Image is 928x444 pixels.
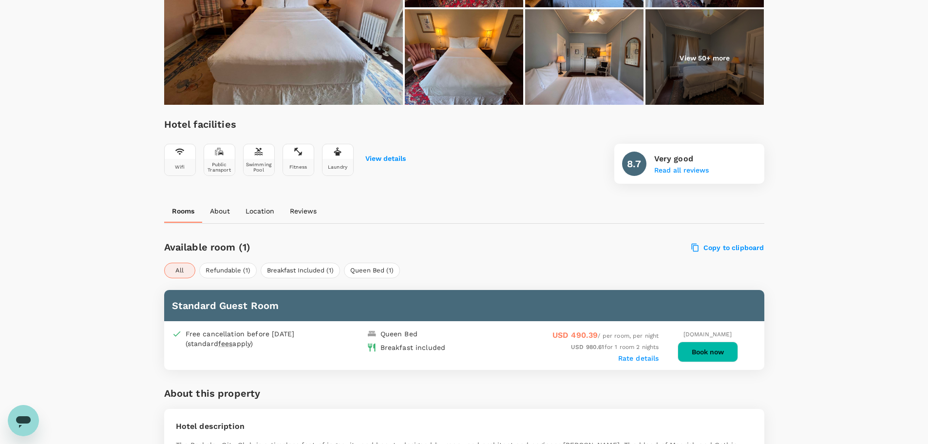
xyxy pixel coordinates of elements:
div: Swimming Pool [246,162,272,173]
div: Queen Bed [380,329,417,339]
h6: Standard Guest Room [172,298,757,313]
img: Standard Full City View [525,9,644,107]
button: Queen Bed (1) [344,263,400,278]
button: Book now [678,342,738,362]
span: for 1 room 2 nights [571,344,659,350]
div: Free cancellation before [DATE] (standard apply) [186,329,317,348]
p: Rooms [172,206,194,216]
span: [DOMAIN_NAME] [683,331,732,338]
div: Breakfast included [380,343,446,352]
p: Very good [654,153,709,165]
p: About [210,206,230,216]
button: Breakfast Included (1) [261,263,340,278]
h6: About this property [164,386,261,401]
button: Refundable (1) [199,263,257,278]
div: Wifi [175,164,185,170]
button: Read all reviews [654,167,709,174]
p: Reviews [290,206,317,216]
img: Standard Full City View [645,9,764,107]
p: Location [246,206,274,216]
h6: Available room (1) [164,239,512,255]
span: / per room, per night [552,332,659,339]
h6: Hotel facilities [164,116,406,132]
div: Fitness [289,164,307,170]
p: Hotel description [176,421,753,432]
button: View details [365,155,406,163]
div: Laundry [328,164,347,170]
p: View 50+ more [680,53,730,63]
h6: 8.7 [627,156,641,172]
label: Copy to clipboard [692,243,764,252]
span: fees [218,340,233,347]
img: Standard Full [405,9,523,107]
iframe: Button to launch messaging window [8,405,39,436]
span: USD 980.61 [571,344,605,350]
label: Rate details [618,354,659,362]
button: All [164,263,195,278]
img: king-bed-icon [367,329,377,339]
div: Public Transport [206,162,233,173]
span: USD 490.39 [552,330,598,340]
